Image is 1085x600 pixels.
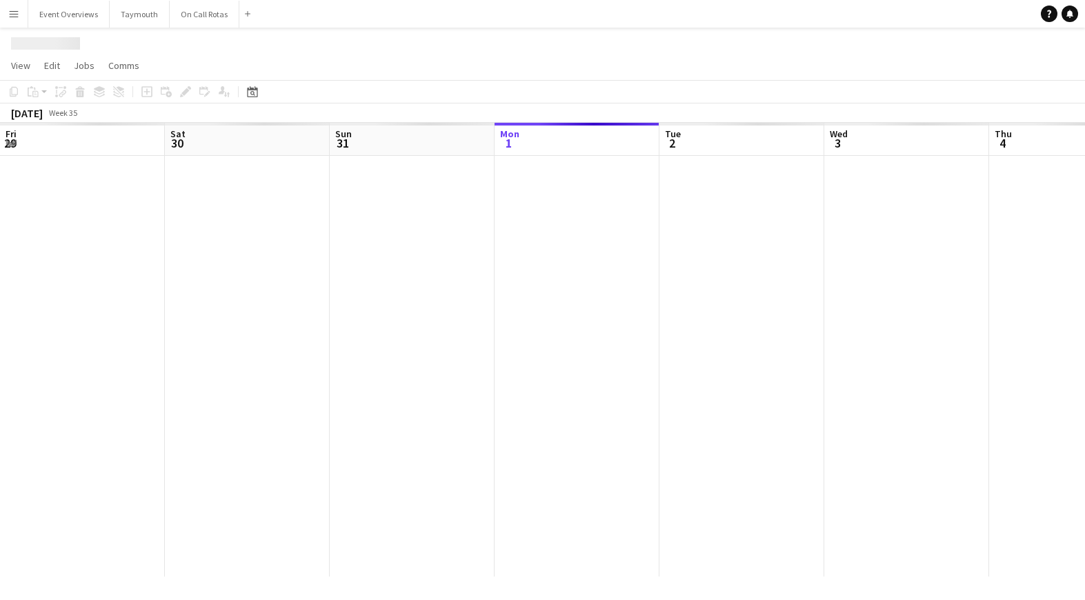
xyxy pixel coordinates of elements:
[108,59,139,72] span: Comms
[168,135,186,151] span: 30
[3,135,17,151] span: 29
[11,59,30,72] span: View
[103,57,145,74] a: Comms
[993,135,1012,151] span: 4
[500,128,519,140] span: Mon
[995,128,1012,140] span: Thu
[6,128,17,140] span: Fri
[170,128,186,140] span: Sat
[110,1,170,28] button: Taymouth
[46,108,80,118] span: Week 35
[335,128,352,140] span: Sun
[6,57,36,74] a: View
[333,135,352,151] span: 31
[830,128,848,140] span: Wed
[828,135,848,151] span: 3
[39,57,66,74] a: Edit
[28,1,110,28] button: Event Overviews
[170,1,239,28] button: On Call Rotas
[665,128,681,140] span: Tue
[498,135,519,151] span: 1
[68,57,100,74] a: Jobs
[74,59,94,72] span: Jobs
[11,106,43,120] div: [DATE]
[663,135,681,151] span: 2
[44,59,60,72] span: Edit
